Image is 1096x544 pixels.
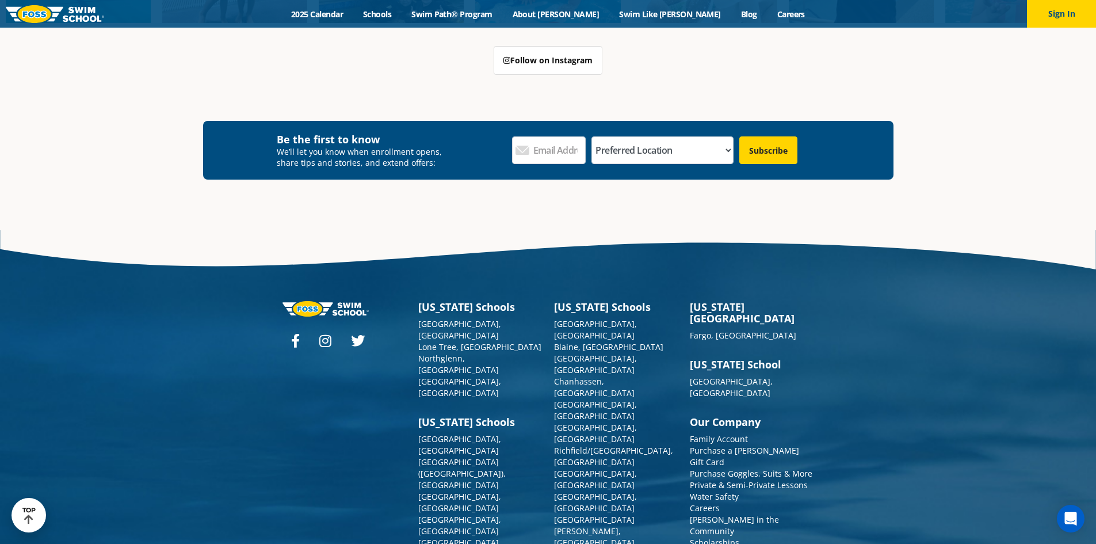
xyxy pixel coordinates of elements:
[690,416,814,428] h3: Our Company
[554,445,673,467] a: Richfield/[GEOGRAPHIC_DATA], [GEOGRAPHIC_DATA]
[690,376,773,398] a: [GEOGRAPHIC_DATA], [GEOGRAPHIC_DATA]
[690,503,720,513] a: Careers
[690,445,799,467] a: Purchase a [PERSON_NAME] Gift Card
[690,301,814,324] h3: [US_STATE][GEOGRAPHIC_DATA]
[690,433,748,444] a: Family Account
[690,330,796,341] a: Fargo, [GEOGRAPHIC_DATA]
[554,301,678,313] h3: [US_STATE] Schools
[418,456,506,490] a: [GEOGRAPHIC_DATA] ([GEOGRAPHIC_DATA]), [GEOGRAPHIC_DATA]
[609,9,731,20] a: Swim Like [PERSON_NAME]
[554,422,637,444] a: [GEOGRAPHIC_DATA], [GEOGRAPHIC_DATA]
[554,318,637,341] a: [GEOGRAPHIC_DATA], [GEOGRAPHIC_DATA]
[418,353,499,375] a: Northglenn, [GEOGRAPHIC_DATA]
[690,359,814,370] h3: [US_STATE] School
[418,491,501,513] a: [GEOGRAPHIC_DATA], [GEOGRAPHIC_DATA]
[731,9,767,20] a: Blog
[6,5,104,23] img: FOSS Swim School Logo
[418,416,543,428] h3: [US_STATE] Schools
[554,399,637,421] a: [GEOGRAPHIC_DATA], [GEOGRAPHIC_DATA]
[512,136,586,164] input: Email Address
[418,341,541,352] a: Lone Tree, [GEOGRAPHIC_DATA]
[418,376,501,398] a: [GEOGRAPHIC_DATA], [GEOGRAPHIC_DATA]
[1057,505,1084,532] div: Open Intercom Messenger
[418,433,501,456] a: [GEOGRAPHIC_DATA], [GEOGRAPHIC_DATA]
[739,136,797,164] input: Subscribe
[554,491,637,513] a: [GEOGRAPHIC_DATA], [GEOGRAPHIC_DATA]
[554,376,635,398] a: Chanhassen, [GEOGRAPHIC_DATA]
[690,468,812,479] a: Purchase Goggles, Suits & More
[554,341,663,352] a: Blaine, [GEOGRAPHIC_DATA]
[494,46,602,75] a: Follow on Instagram
[502,9,609,20] a: About [PERSON_NAME]
[277,132,450,146] h4: Be the first to know
[22,507,36,524] div: TOP
[690,491,739,502] a: Water Safety
[554,353,637,375] a: [GEOGRAPHIC_DATA], [GEOGRAPHIC_DATA]
[690,480,808,490] a: Private & Semi-Private Lessons
[554,468,637,490] a: [GEOGRAPHIC_DATA], [GEOGRAPHIC_DATA]
[767,9,815,20] a: Careers
[353,9,402,20] a: Schools
[281,9,353,20] a: 2025 Calendar
[418,301,543,313] h3: [US_STATE] Schools
[418,318,501,341] a: [GEOGRAPHIC_DATA], [GEOGRAPHIC_DATA]
[690,514,779,537] a: [PERSON_NAME] in the Community
[418,514,501,537] a: [GEOGRAPHIC_DATA], [GEOGRAPHIC_DATA]
[402,9,502,20] a: Swim Path® Program
[277,146,450,168] p: We’ll let you know when enrollment opens, share tips and stories, and extend offers:
[282,301,369,317] img: Foss-logo-horizontal-white.svg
